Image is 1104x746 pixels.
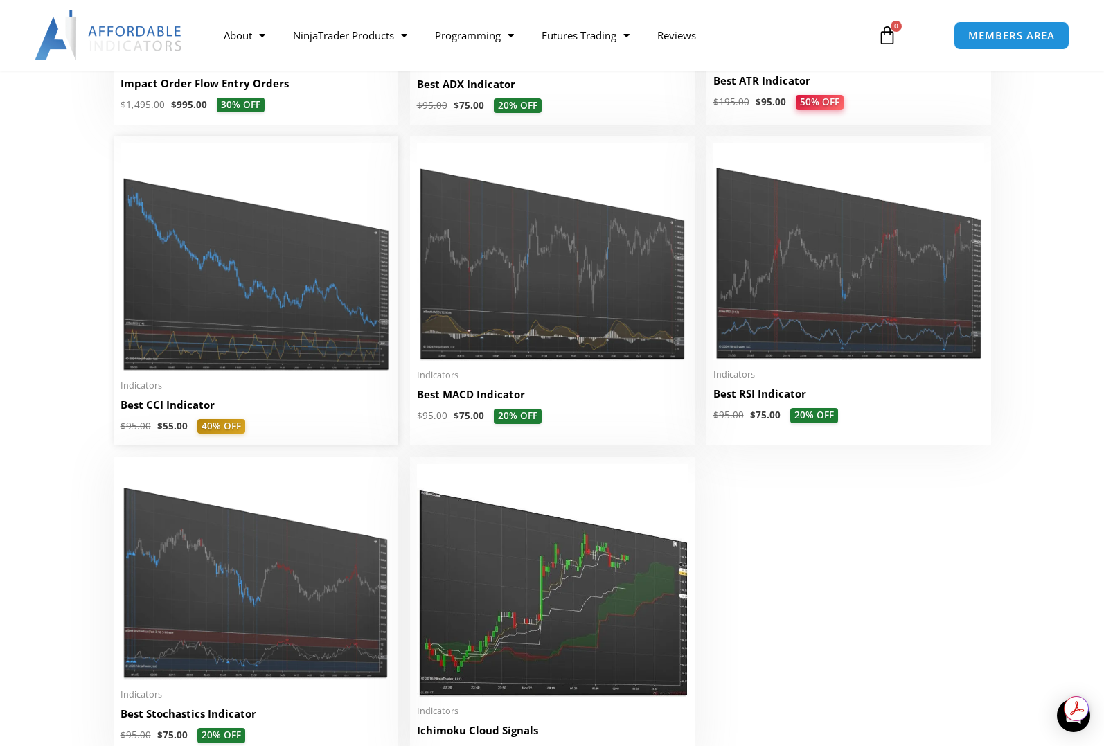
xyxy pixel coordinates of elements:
[528,19,643,51] a: Futures Trading
[121,707,391,728] a: Best Stochastics Indicator
[417,409,422,422] span: $
[713,143,984,360] img: Best RSI Indicator
[954,21,1069,50] a: MEMBERS AREA
[891,21,902,32] span: 0
[713,409,719,421] span: $
[494,98,542,114] span: 20% OFF
[421,19,528,51] a: Programming
[713,96,719,108] span: $
[121,76,391,98] a: Impact Order Flow Entry Orders
[750,409,781,421] bdi: 75.00
[121,380,391,391] span: Indicators
[197,728,245,743] span: 20% OFF
[417,723,688,738] h2: Ichimoku Cloud Signals
[756,96,786,108] bdi: 95.00
[417,77,688,91] h2: Best ADX Indicator
[494,409,542,424] span: 20% OFF
[1057,699,1090,732] div: Open Intercom Messenger
[121,689,391,700] span: Indicators
[795,95,843,110] span: 50% OFF
[121,707,391,721] h2: Best Stochastics Indicator
[454,409,484,422] bdi: 75.00
[121,143,391,371] img: Best CCI Indicator
[121,398,391,419] a: Best CCI Indicator
[157,729,163,741] span: $
[121,420,151,432] bdi: 95.00
[454,99,484,112] bdi: 75.00
[454,99,459,112] span: $
[121,420,126,432] span: $
[417,705,688,717] span: Indicators
[417,99,447,112] bdi: 95.00
[121,464,391,680] img: Best Stochastics Indicator
[121,76,391,91] h2: Impact Order Flow Entry Orders
[713,387,984,401] h2: Best RSI Indicator
[35,10,184,60] img: LogoAI | Affordable Indicators – NinjaTrader
[417,99,422,112] span: $
[417,143,688,361] img: Best MACD Indicator
[210,19,279,51] a: About
[197,419,245,434] span: 40% OFF
[968,30,1055,41] span: MEMBERS AREA
[417,464,688,697] img: Ichimuku
[157,420,188,432] bdi: 55.00
[713,73,984,95] a: Best ATR Indicator
[217,98,265,113] span: 30% OFF
[417,369,688,381] span: Indicators
[713,73,984,88] h2: Best ATR Indicator
[157,729,188,741] bdi: 75.00
[171,98,177,111] span: $
[713,96,749,108] bdi: 195.00
[171,98,207,111] bdi: 995.00
[713,409,744,421] bdi: 95.00
[279,19,421,51] a: NinjaTrader Products
[121,98,126,111] span: $
[417,723,688,745] a: Ichimoku Cloud Signals
[454,409,459,422] span: $
[756,96,761,108] span: $
[121,398,391,412] h2: Best CCI Indicator
[121,729,151,741] bdi: 95.00
[643,19,710,51] a: Reviews
[210,19,862,51] nav: Menu
[750,409,756,421] span: $
[121,729,126,741] span: $
[857,15,918,55] a: 0
[417,77,688,98] a: Best ADX Indicator
[713,368,984,380] span: Indicators
[417,387,688,402] h2: Best MACD Indicator
[121,98,165,111] bdi: 1,495.00
[417,387,688,409] a: Best MACD Indicator
[417,409,447,422] bdi: 95.00
[790,408,838,423] span: 20% OFF
[157,420,163,432] span: $
[713,387,984,408] a: Best RSI Indicator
